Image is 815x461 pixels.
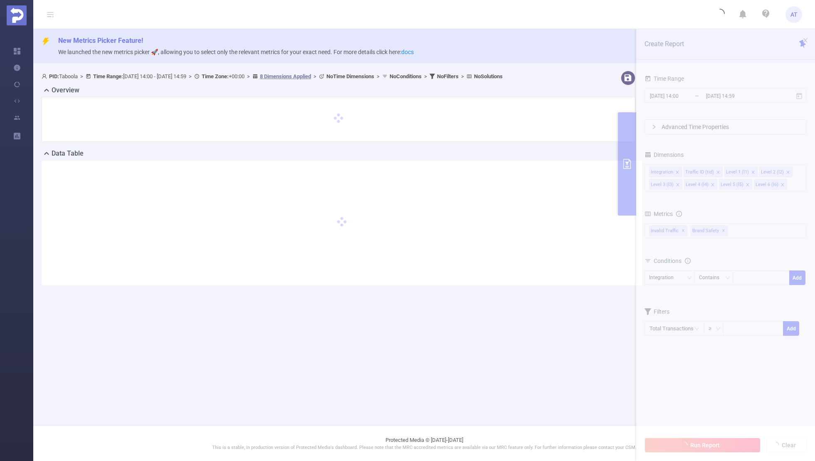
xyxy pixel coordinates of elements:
[42,74,49,79] i: icon: user
[58,49,414,55] span: We launched the new metrics picker 🚀, allowing you to select only the relevant metrics for your e...
[33,426,815,461] footer: Protected Media © [DATE]-[DATE]
[49,73,59,79] b: PID:
[474,73,503,79] b: No Solutions
[715,9,725,20] i: icon: loading
[260,73,311,79] u: 8 Dimensions Applied
[93,73,123,79] b: Time Range:
[374,73,382,79] span: >
[42,73,503,79] span: Taboola [DATE] 14:00 - [DATE] 14:59 +00:00
[401,49,414,55] a: docs
[54,444,794,451] p: This is a stable, in production version of Protected Media's dashboard. Please note that the MRC ...
[390,73,422,79] b: No Conditions
[326,73,374,79] b: No Time Dimensions
[422,73,430,79] span: >
[42,37,50,46] i: icon: thunderbolt
[459,73,467,79] span: >
[790,6,797,23] span: AT
[52,149,84,159] h2: Data Table
[78,73,86,79] span: >
[803,37,808,43] i: icon: close
[202,73,229,79] b: Time Zone:
[58,37,143,45] span: New Metrics Picker Feature!
[437,73,459,79] b: No Filters
[186,73,194,79] span: >
[7,5,27,25] img: Protected Media
[311,73,319,79] span: >
[244,73,252,79] span: >
[803,36,808,45] button: icon: close
[52,85,79,95] h2: Overview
